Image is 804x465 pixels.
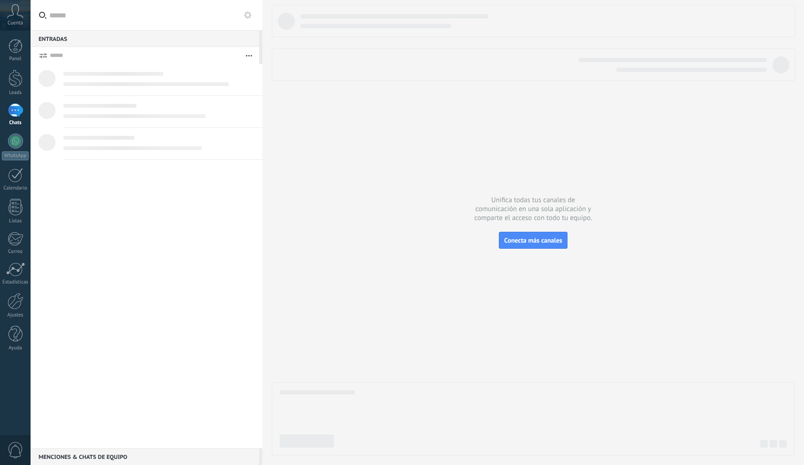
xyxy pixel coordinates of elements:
[2,249,29,255] div: Correo
[2,90,29,96] div: Leads
[499,232,567,249] button: Conecta más canales
[2,312,29,318] div: Ajustes
[31,30,259,47] div: Entradas
[2,345,29,351] div: Ayuda
[2,185,29,191] div: Calendario
[2,218,29,224] div: Listas
[504,236,562,244] span: Conecta más canales
[8,20,23,26] span: Cuenta
[31,448,259,465] div: Menciones & Chats de equipo
[2,151,29,160] div: WhatsApp
[2,56,29,62] div: Panel
[2,279,29,285] div: Estadísticas
[2,120,29,126] div: Chats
